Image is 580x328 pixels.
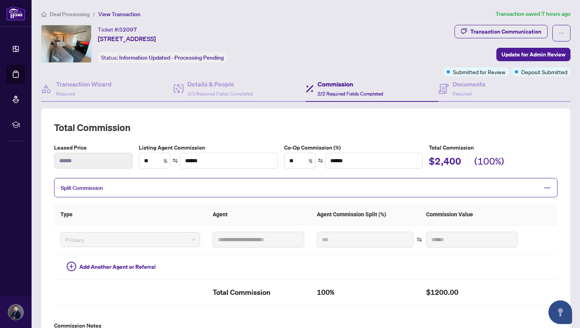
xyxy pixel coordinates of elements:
[61,184,103,191] span: Split Commission
[67,262,76,271] span: plus-circle
[311,204,420,225] th: Agent Commission Split (%)
[98,34,156,43] span: [STREET_ADDRESS]
[93,9,95,19] li: /
[284,143,423,152] label: Co-Op Commission (%)
[98,52,227,63] div: Status:
[119,54,224,61] span: Information Updated - Processing Pending
[187,91,253,97] span: 3/3 Required Fields Completed
[426,286,518,299] h2: $1200.00
[420,204,524,225] th: Commission Value
[213,286,304,299] h2: Total Commission
[119,26,137,33] span: 52097
[455,25,548,38] button: Transaction Communication
[172,158,178,163] span: swap
[453,67,505,76] span: Submitted for Review
[8,305,23,320] img: Profile Icon
[474,155,504,170] h2: (100%)
[54,121,558,134] h2: Total Commission
[139,143,278,152] label: Listing Agent Commission
[187,79,253,89] h4: Details & People
[429,155,461,170] h2: $2,400
[98,11,140,18] span: View Transaction
[60,261,162,273] button: Add Another Agent or Referral
[496,48,571,61] button: Update for Admin Review
[318,158,323,163] span: swap
[453,91,471,97] span: Required
[41,25,91,62] img: IMG-C12335633_1.jpg
[54,178,558,197] div: Split Commission
[470,25,541,38] div: Transaction Communication
[501,48,565,61] span: Update for Admin Review
[54,143,133,152] label: Leased Price
[65,234,195,246] span: Primary
[54,204,206,225] th: Type
[521,67,567,76] span: Deposit Submitted
[206,204,311,225] th: Agent
[453,79,485,89] h4: Documents
[544,184,551,191] span: minus
[6,6,25,21] img: logo
[98,25,137,34] div: Ticket #:
[56,91,75,97] span: Required
[417,237,422,242] span: swap
[496,9,571,19] article: Transaction saved 7 hours ago
[559,30,564,36] span: ellipsis
[318,91,383,97] span: 2/2 Required Fields Completed
[41,11,47,17] span: home
[429,143,558,152] h5: Total Commission
[318,79,383,89] h4: Commission
[317,286,413,299] h2: 100%
[56,79,112,89] h4: Transaction Wizard
[50,11,90,18] span: Deal Processing
[79,262,156,271] span: Add Another Agent or Referral
[548,300,572,324] button: Open asap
